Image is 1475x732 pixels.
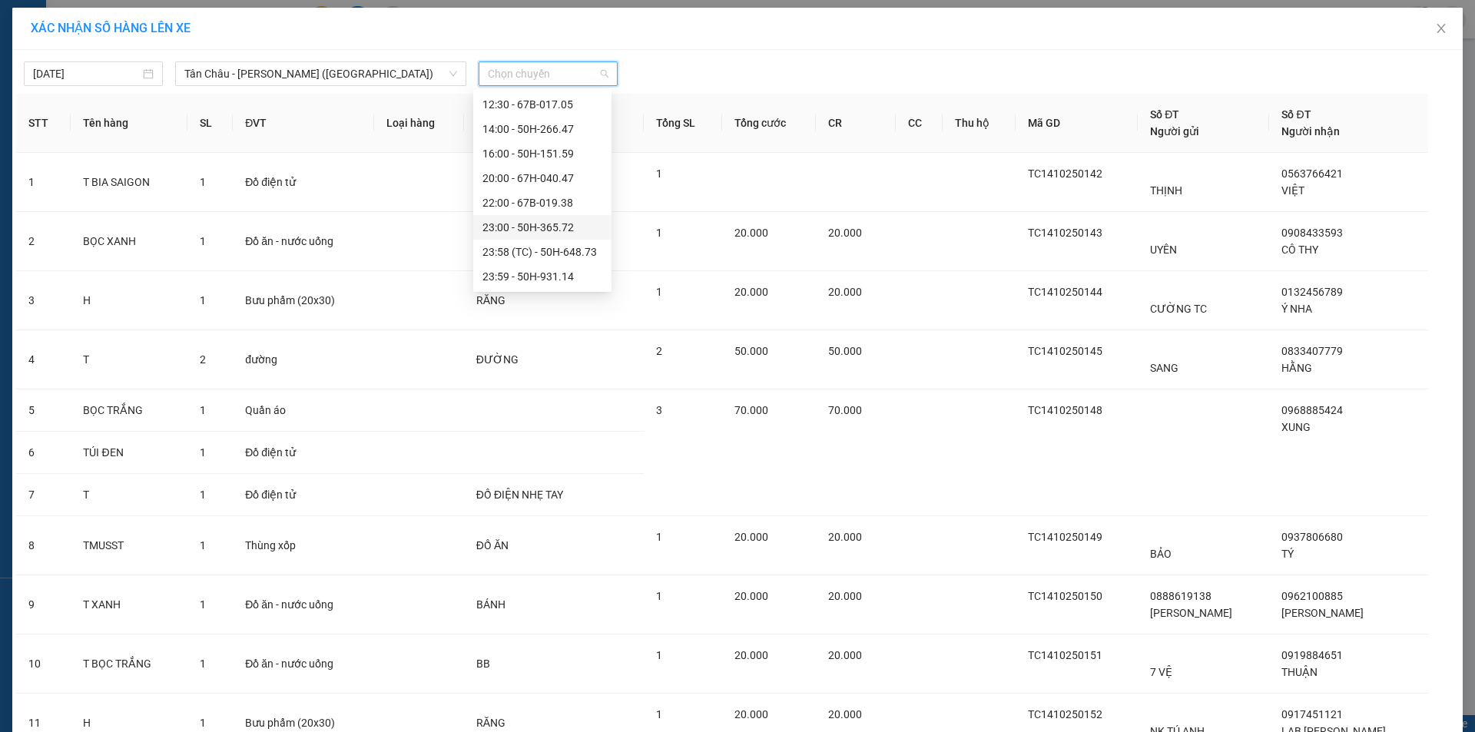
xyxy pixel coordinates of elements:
td: đường [233,330,374,389]
span: 1 [200,489,206,501]
td: T [71,330,187,389]
td: BỌC XANH [71,212,187,271]
span: 7 VỆ [1150,666,1172,678]
td: Đồ ăn - nước uống [233,212,374,271]
span: TC1410250152 [1028,708,1102,720]
span: [PERSON_NAME] [1150,607,1232,619]
td: 10 [16,634,71,694]
td: BỌC TRẮNG [71,389,187,432]
td: 6 [16,432,71,474]
span: 0563766421 [1281,167,1343,180]
span: 50.000 [828,345,862,357]
td: T BỌC TRẮNG [71,634,187,694]
span: 1 [656,227,662,239]
span: TC1410250150 [1028,590,1102,602]
span: TÝ [1281,548,1294,560]
span: 1 [200,176,206,188]
strong: BIÊN NHẬN [141,16,217,78]
span: 1 [656,708,662,720]
span: Số ĐT [1150,108,1179,121]
div: 12:30 - 67B-017.05 [482,96,602,113]
th: Tổng cước [722,94,816,153]
td: 5 [16,389,71,432]
span: 1 [200,404,206,416]
td: Bưu phẩm (20x30) [233,271,374,330]
th: SL [187,94,233,153]
strong: CÔNG TY TNHH MTV VẬN TẢI [15,8,103,37]
span: 0833407779 [1281,345,1343,357]
th: Loại hàng [374,94,464,153]
span: 70.000 [734,404,768,416]
span: 0917451121 [1281,708,1343,720]
span: 20.000 [734,286,768,298]
span: 20.000 [828,227,862,239]
span: TC1410250148 [1028,404,1102,416]
td: Thùng xốp [233,516,374,575]
div: 14:00 - 50H-266.47 [482,121,602,137]
span: TC1410250143 [1028,227,1102,239]
span: UYÊN [1150,243,1177,256]
span: BB [476,657,490,670]
span: [PERSON_NAME] [1281,607,1364,619]
div: 22:00 - 67B-019.38 [482,194,602,211]
span: 20.000 [828,649,862,661]
span: 1 [200,294,206,306]
span: Số ĐT [1281,108,1311,121]
td: TMUSST [71,516,187,575]
span: Người nhận [1281,125,1340,137]
span: ĐƯỜNG [476,353,519,366]
span: 1 [200,717,206,729]
span: 2 [656,345,662,357]
td: 1 [16,153,71,212]
span: 20.000 [828,286,862,298]
div: 16:00 - 50H-151.59 [482,145,602,162]
td: T XANH [71,575,187,634]
span: BẢO [1150,548,1172,560]
th: Ghi chú [464,94,644,153]
td: Đồ điện tử [233,153,374,212]
td: Quần áo [233,389,374,432]
button: Close [1420,8,1463,51]
span: XÁC NHẬN SỐ HÀNG LÊN XE [31,21,191,35]
span: 1 [656,286,662,298]
span: SANG [1150,362,1178,374]
span: 20.000 [828,708,862,720]
span: RĂNG [476,294,505,306]
span: 0968885424 [1281,404,1343,416]
td: Đồ ăn - nước uống [233,575,374,634]
span: 20.000 [734,227,768,239]
div: 23:59 - 50H-931.14 [482,268,602,285]
td: T BIA SAIGON [71,153,187,212]
td: 9 [16,575,71,634]
span: 20.000 [828,590,862,602]
th: CR [816,94,896,153]
span: ĐỒ ĐIỆN NHẸ TAY [476,489,563,501]
input: 14/10/2025 [33,65,140,82]
span: 2 [200,353,206,366]
th: Mã GD [1016,94,1138,153]
span: 20.000 [734,531,768,543]
td: T [71,474,187,516]
span: 0908433593 [1281,227,1343,239]
span: HẰNG [1281,362,1312,374]
span: down [449,69,458,78]
span: XUNG [1281,421,1311,433]
span: Người gửi [1150,125,1199,137]
th: Tổng SL [644,94,722,153]
td: 4 [16,330,71,389]
span: 20.000 [734,590,768,602]
th: STT [16,94,71,153]
td: 8 [16,516,71,575]
span: 0132456789 [1281,286,1343,298]
td: Đồ ăn - nước uống [233,634,374,694]
span: ĐỒ ĂN [476,539,509,551]
span: Tân Châu - Hồ Chí Minh (Giường) [184,62,457,85]
span: 1 [656,649,662,661]
div: 23:00 - 50H-365.72 [482,219,602,236]
span: 50.000 [734,345,768,357]
td: Đồ điện tử [233,432,374,474]
span: 1 [656,531,662,543]
span: 0888619138 [1150,590,1211,602]
td: 7 [16,474,71,516]
span: CÔ THY [1281,243,1318,256]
